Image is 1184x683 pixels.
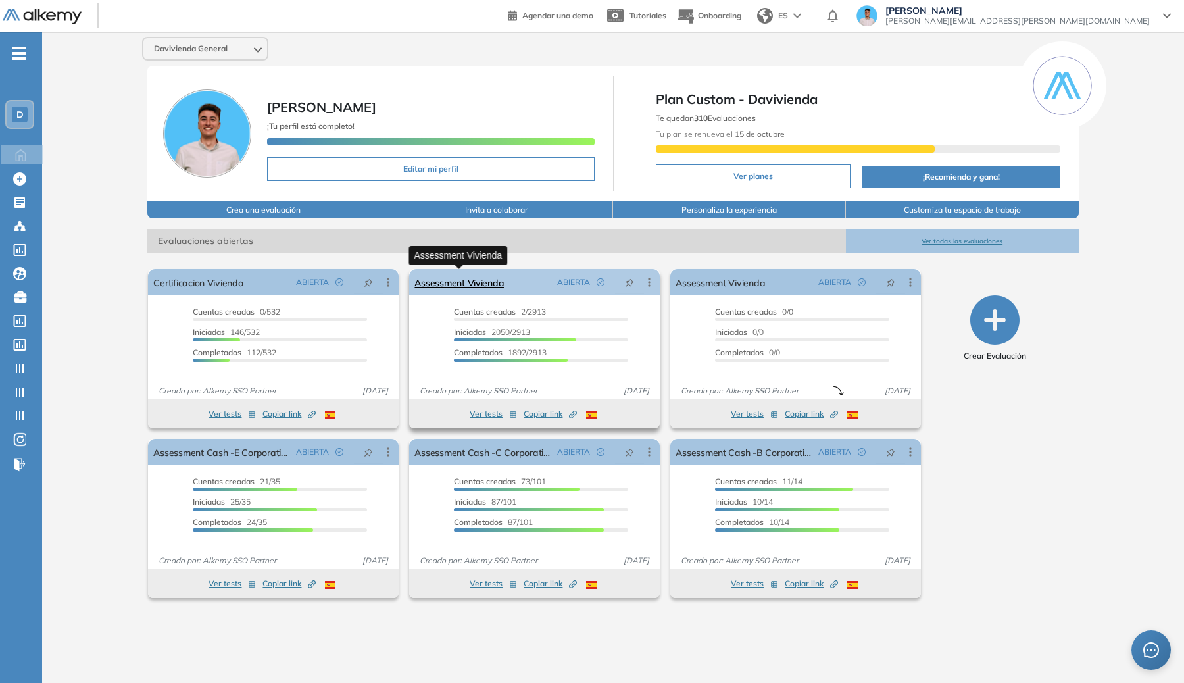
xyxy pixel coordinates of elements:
span: Completados [715,347,764,357]
button: Copiar link [785,406,838,422]
span: [DATE] [618,385,654,397]
span: Creado por: Alkemy SSO Partner [153,555,282,567]
button: pushpin [354,272,383,293]
span: Copiar link [785,578,838,590]
span: 24/35 [193,517,267,527]
span: pushpin [625,447,634,457]
span: Davivienda General [154,43,228,54]
a: Assessment Cash -B Corporativo [676,439,813,465]
span: Iniciadas [715,497,747,507]
span: check-circle [335,278,343,286]
b: 15 de octubre [733,129,785,139]
img: world [757,8,773,24]
button: Ver tests [731,576,778,592]
span: Creado por: Alkemy SSO Partner [676,385,804,397]
span: pushpin [625,277,634,288]
img: ESP [847,581,858,589]
a: Assessment Cash -C Corporativo [414,439,552,465]
span: Copiar link [524,578,577,590]
span: 87/101 [454,517,533,527]
span: Creado por: Alkemy SSO Partner [414,555,543,567]
a: Assessment Cash -E Corporativo [153,439,291,465]
span: Onboarding [698,11,741,20]
span: 2/2913 [454,307,546,316]
span: 87/101 [454,497,516,507]
button: pushpin [876,272,905,293]
button: Ver todas las evaluaciones [846,229,1079,253]
b: 310 [694,113,708,123]
span: Cuentas creadas [715,476,777,486]
span: Plan Custom - Davivienda [656,89,1060,109]
button: Copiar link [262,576,316,592]
span: check-circle [858,278,866,286]
span: Copiar link [785,408,838,420]
img: Foto de perfil [163,89,251,178]
span: Agendar una demo [522,11,593,20]
button: Editar mi perfil [267,157,594,181]
a: Certificacion Vivienda [153,269,243,295]
span: 73/101 [454,476,546,486]
button: Customiza tu espacio de trabajo [846,201,1079,218]
button: pushpin [615,272,644,293]
span: [DATE] [357,555,393,567]
span: pushpin [886,447,895,457]
img: arrow [793,13,801,18]
span: Creado por: Alkemy SSO Partner [414,385,543,397]
img: ESP [586,411,597,419]
span: 0/0 [715,347,780,357]
span: pushpin [364,447,373,457]
span: Cuentas creadas [193,307,255,316]
button: Copiar link [262,406,316,422]
button: Copiar link [785,576,838,592]
a: Assessment Vivienda [414,269,504,295]
img: Logo [3,9,82,25]
span: Cuentas creadas [454,476,516,486]
span: 2050/2913 [454,327,530,337]
span: 10/14 [715,497,773,507]
button: Copiar link [524,576,577,592]
button: ¡Recomienda y gana! [862,166,1060,188]
button: Ver tests [731,406,778,422]
span: ABIERTA [557,446,590,458]
button: Ver tests [470,576,517,592]
span: Completados [193,517,241,527]
span: Iniciadas [193,497,225,507]
span: pushpin [886,277,895,288]
span: Te quedan Evaluaciones [656,113,756,123]
span: ABIERTA [296,446,329,458]
img: ESP [325,411,335,419]
button: pushpin [354,442,383,463]
button: Personaliza la experiencia [613,201,846,218]
span: check-circle [335,448,343,456]
span: 11/14 [715,476,802,486]
span: [DATE] [879,385,916,397]
span: Copiar link [524,408,577,420]
button: Ver tests [470,406,517,422]
span: Completados [193,347,241,357]
span: 25/35 [193,497,251,507]
span: ABIERTA [818,446,851,458]
span: [PERSON_NAME][EMAIL_ADDRESS][PERSON_NAME][DOMAIN_NAME] [885,16,1150,26]
span: Completados [454,347,503,357]
button: Ver planes [656,164,851,188]
span: message [1143,642,1160,659]
span: 0/0 [715,307,793,316]
span: 146/532 [193,327,260,337]
span: ABIERTA [557,276,590,288]
span: Evaluaciones abiertas [147,229,845,253]
span: check-circle [597,448,604,456]
span: Completados [454,517,503,527]
span: ¡Tu perfil está completo! [267,121,355,131]
span: check-circle [597,278,604,286]
span: Cuentas creadas [715,307,777,316]
span: ABIERTA [818,276,851,288]
button: Copiar link [524,406,577,422]
span: [DATE] [357,385,393,397]
span: 0/532 [193,307,280,316]
img: ESP [586,581,597,589]
span: Cuentas creadas [193,476,255,486]
button: Crear Evaluación [964,295,1026,362]
span: Iniciadas [454,327,486,337]
img: ESP [847,411,858,419]
button: Invita a colaborar [380,201,613,218]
